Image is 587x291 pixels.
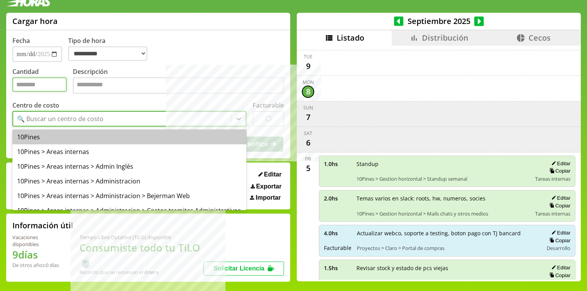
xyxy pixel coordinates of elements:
[253,101,284,110] label: Facturable
[79,241,203,269] h1: Consumiste todo tu TiLO 🍵
[305,156,311,162] div: Fri
[248,183,284,190] button: Exportar
[324,160,351,168] span: 1.0 hs
[324,264,351,272] span: 1.5 hs
[549,264,570,271] button: Editar
[302,111,314,123] div: 7
[547,272,570,279] button: Copiar
[324,195,351,202] span: 2.0 hs
[356,175,530,182] span: 10Pines > Gestion horizontal > Standup semanal
[535,175,570,182] span: Tareas internas
[213,265,265,272] span: Solicitar Licencia
[535,210,570,217] span: Tareas internas
[203,262,284,276] button: Solicitar Licencia
[12,220,73,231] h2: Información útil
[264,171,281,178] span: Editar
[256,183,282,190] span: Exportar
[356,264,530,272] span: Revisar stock y estado de pcs viejas
[145,269,159,276] b: Enero
[12,174,246,188] div: 10Pines > Areas internas > Administracion
[68,46,147,61] select: Tipo de hora
[12,130,246,144] div: 10Pines
[324,229,351,237] span: 4.0 hs
[302,86,314,98] div: 8
[12,77,67,92] input: Cantidad
[549,195,570,201] button: Editar
[12,234,61,248] div: Vacaciones disponibles
[422,33,468,43] span: Distribución
[12,101,59,110] label: Centro de costo
[303,104,313,111] div: Sun
[302,137,314,149] div: 6
[547,237,570,244] button: Copiar
[68,36,153,62] label: Tipo de hora
[302,162,314,175] div: 5
[547,245,570,252] span: Desarrollo
[12,262,61,269] div: De otros años: 0 días
[79,269,203,276] div: Recordá que se renuevan en
[73,77,284,94] textarea: Descripción
[549,160,570,167] button: Editar
[547,202,570,209] button: Copiar
[256,194,281,201] span: Importar
[12,159,246,174] div: 10Pines > Areas internas > Admin Inglés
[12,248,61,262] h1: 9 días
[337,33,364,43] span: Listado
[356,160,530,168] span: Standup
[79,234,203,241] div: Tiempo Libre Optativo (TiLO) disponible
[356,279,530,286] span: 10Pines > Areas internas > Infraestructura > Gestion Hardware
[12,144,246,159] div: 10Pines > Areas internas
[17,115,103,123] div: 🔍 Buscar un centro de costo
[12,36,30,45] label: Fecha
[356,210,530,217] span: 10Pines > Gestion horizontal > Mails chats y otros medios
[73,67,284,96] label: Descripción
[547,168,570,174] button: Copiar
[12,67,73,96] label: Cantidad
[302,60,314,72] div: 9
[297,46,581,280] div: scrollable content
[357,245,538,252] span: Proyectos > Claro > Portal de compras
[535,279,570,286] span: Tareas internas
[12,16,58,26] h1: Cargar hora
[403,16,474,26] span: Septiembre 2025
[528,33,551,43] span: Cecos
[304,53,313,60] div: Tue
[549,229,570,236] button: Editar
[12,203,246,218] div: 10Pines > Areas internas > Administracion > Costos tramites Administrativos
[356,195,530,202] span: Temas varios en slack: roots, hw, numeros, socies
[256,171,284,178] button: Editar
[304,130,312,137] div: Sat
[324,244,351,252] span: Facturable
[12,188,246,203] div: 10Pines > Areas internas > Administracion > Bejerman Web
[357,229,538,237] span: Actualizar webco, soporte a testing, boton pago con TJ bancard
[303,79,314,86] div: Mon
